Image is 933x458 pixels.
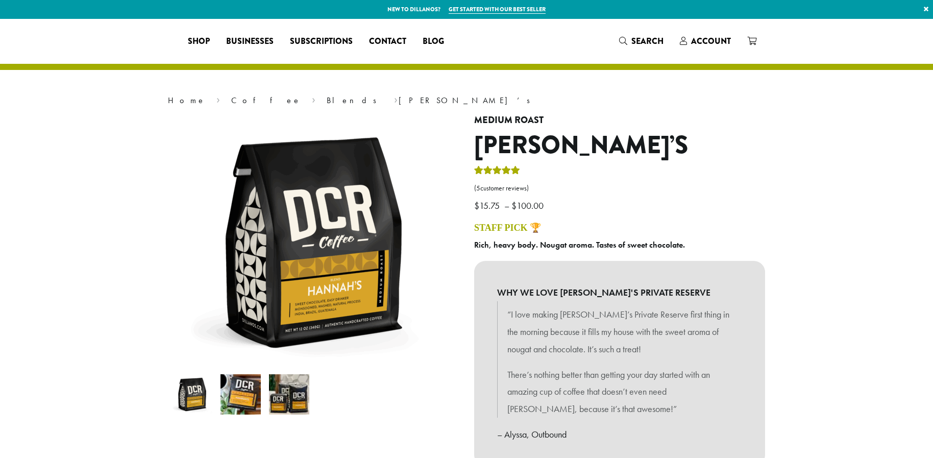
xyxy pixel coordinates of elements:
[180,33,218,50] a: Shop
[168,95,206,106] a: Home
[231,95,301,106] a: Coffee
[216,91,220,107] span: ›
[269,374,309,415] img: Hannah's - Image 3
[474,223,541,233] a: STAFF PICK 🏆
[186,115,441,370] img: Hannah's
[226,35,274,48] span: Businesses
[172,374,212,415] img: Hannah's
[476,184,480,192] span: 5
[168,94,765,107] nav: Breadcrumb
[507,366,732,418] p: There’s nothing better than getting your day started with an amazing cup of coffee that doesn’t e...
[449,5,546,14] a: Get started with our best seller
[474,200,479,211] span: $
[188,35,210,48] span: Shop
[474,131,765,160] h1: [PERSON_NAME]’s
[474,200,502,211] bdi: 15.75
[423,35,444,48] span: Blog
[312,91,315,107] span: ›
[497,426,742,443] p: – Alyssa, Outbound
[511,200,517,211] span: $
[507,306,732,357] p: “I love making [PERSON_NAME]’s Private Reserve first thing in the morning because it fills my hou...
[327,95,383,106] a: Blends
[474,115,765,126] h4: Medium Roast
[474,239,685,250] b: Rich, heavy body. Nougat aroma. Tastes of sweet chocolate.
[394,91,398,107] span: ›
[511,200,546,211] bdi: 100.00
[611,33,672,50] a: Search
[691,35,731,47] span: Account
[290,35,353,48] span: Subscriptions
[497,284,742,301] b: WHY WE LOVE [PERSON_NAME]'S PRIVATE RESERVE
[369,35,406,48] span: Contact
[220,374,261,415] img: Hannah's - Image 2
[474,183,765,194] a: (5customer reviews)
[474,164,520,180] div: Rated 5.00 out of 5
[631,35,664,47] span: Search
[504,200,509,211] span: –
